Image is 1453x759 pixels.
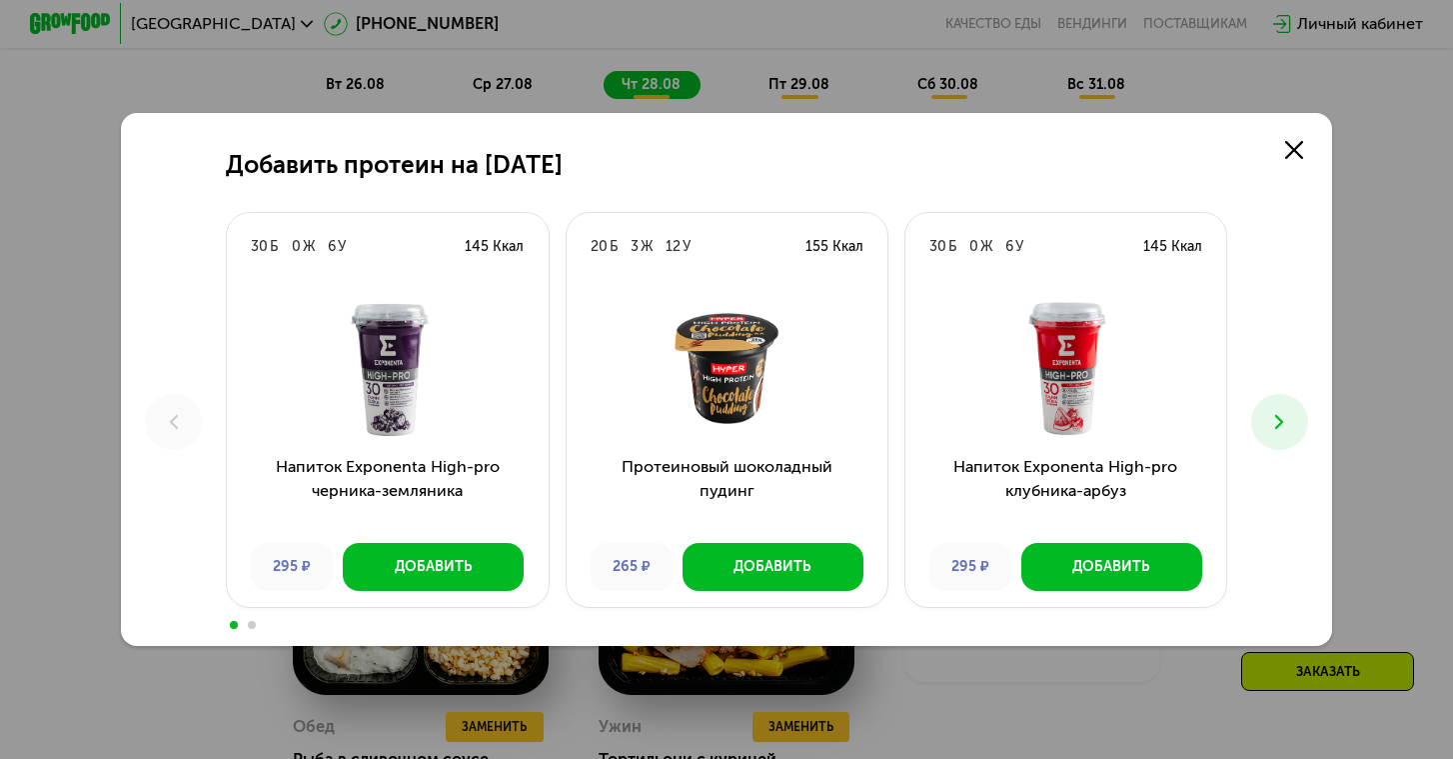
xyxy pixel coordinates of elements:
[567,455,887,528] h3: Протеиновый шоколадный пудинг
[292,237,301,257] div: 0
[227,455,548,528] h3: Напиток Exponenta High-pro черника-земляника
[980,237,993,257] div: Ж
[465,237,524,257] div: 145 Ккал
[631,237,639,257] div: 3
[683,543,863,591] button: Добавить
[921,298,1210,439] img: Напиток Exponenta High-pro клубника-арбуз
[1015,237,1023,257] div: У
[395,557,473,577] div: Добавить
[1143,237,1202,257] div: 145 Ккал
[328,237,336,257] div: 6
[251,237,268,257] div: 30
[805,237,863,257] div: 155 Ккал
[969,237,978,257] div: 0
[905,455,1226,528] h3: Напиток Exponenta High-pro клубника-арбуз
[666,237,681,257] div: 12
[1072,557,1150,577] div: Добавить
[226,151,563,179] h2: Добавить протеин на [DATE]
[610,237,619,257] div: Б
[591,237,608,257] div: 20
[343,543,524,591] button: Добавить
[1021,543,1202,591] button: Добавить
[929,543,1011,591] div: 295 ₽
[641,237,654,257] div: Ж
[243,298,532,439] img: Напиток Exponenta High-pro черника-земляника
[583,298,871,439] img: Протеиновый шоколадный пудинг
[591,543,673,591] div: 265 ₽
[270,237,279,257] div: Б
[251,543,333,591] div: 295 ₽
[683,237,691,257] div: У
[1005,237,1013,257] div: 6
[733,557,811,577] div: Добавить
[948,237,957,257] div: Б
[303,237,316,257] div: Ж
[338,237,346,257] div: У
[929,237,946,257] div: 30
